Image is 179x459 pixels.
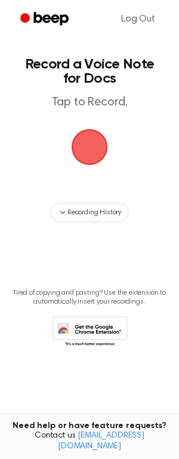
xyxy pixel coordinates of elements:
a: Log Out [109,5,167,33]
button: Recording History [50,203,129,222]
a: [EMAIL_ADDRESS][DOMAIN_NAME] [58,432,144,451]
span: Contact us [7,431,172,452]
img: Beep Logo [72,129,107,165]
span: Recording History [67,207,121,218]
a: Beep [12,8,79,31]
p: Tired of copying and pasting? Use the extension to automatically insert your recordings. [10,289,169,307]
h1: Record a Voice Note for Docs [21,57,158,86]
p: Tap to Record. [21,95,158,110]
